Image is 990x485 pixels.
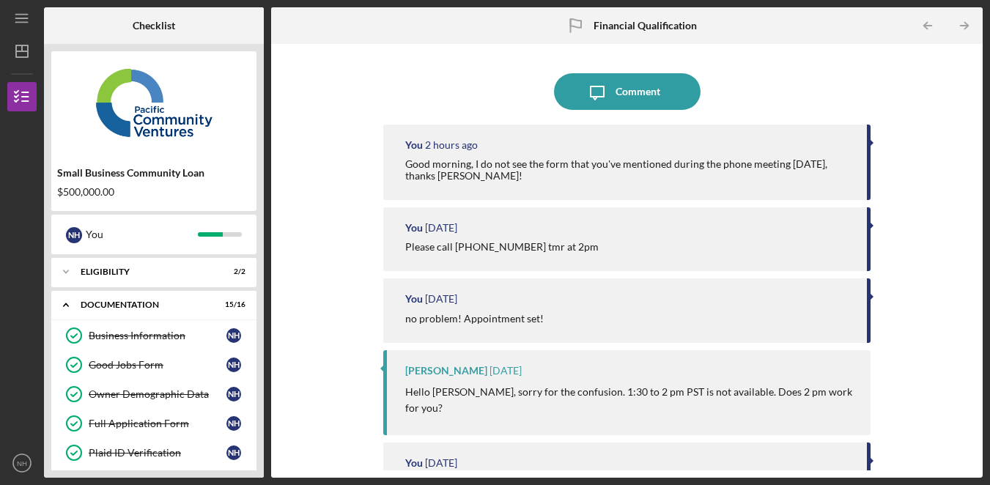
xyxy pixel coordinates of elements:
[616,73,660,110] div: Comment
[490,365,522,377] time: 2025-09-25 21:22
[425,139,478,151] time: 2025-09-29 17:24
[89,447,226,459] div: Plaid ID Verification
[59,438,249,467] a: Plaid ID VerificationNH
[405,384,857,417] p: Hello [PERSON_NAME], sorry for the confusion. 1:30 to 2 pm PST is not available. Does 2 pm work f...
[594,20,697,32] b: Financial Qualification
[226,358,241,372] div: N H
[405,293,423,305] div: You
[81,267,209,276] div: Eligibility
[425,293,457,305] time: 2025-09-26 00:46
[59,409,249,438] a: Full Application FormNH
[554,73,701,110] button: Comment
[405,222,423,234] div: You
[81,300,209,309] div: Documentation
[66,227,82,243] div: N H
[226,416,241,431] div: N H
[405,457,423,469] div: You
[219,267,245,276] div: 2 / 2
[405,158,853,182] div: Good morning, I do not see the form that you've mentioned during the phone meeting [DATE], thanks...
[57,167,251,179] div: Small Business Community Loan
[226,328,241,343] div: N H
[89,388,226,400] div: Owner Demographic Data
[59,350,249,380] a: Good Jobs FormNH
[405,365,487,377] div: [PERSON_NAME]
[89,359,226,371] div: Good Jobs Form
[226,445,241,460] div: N H
[405,241,599,253] div: Please call [PHONE_NUMBER] tmr at 2pm
[89,418,226,429] div: Full Application Form
[425,222,457,234] time: 2025-09-26 01:35
[89,330,226,341] div: Business Information
[51,59,256,147] img: Product logo
[59,380,249,409] a: Owner Demographic DataNH
[405,139,423,151] div: You
[7,448,37,478] button: NH
[405,313,544,325] div: no problem! Appointment set!
[219,300,245,309] div: 15 / 16
[133,20,175,32] b: Checklist
[57,186,251,198] div: $500,000.00
[86,222,198,247] div: You
[226,387,241,401] div: N H
[59,321,249,350] a: Business InformationNH
[17,459,27,467] text: NH
[425,457,457,469] time: 2025-09-25 20:05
